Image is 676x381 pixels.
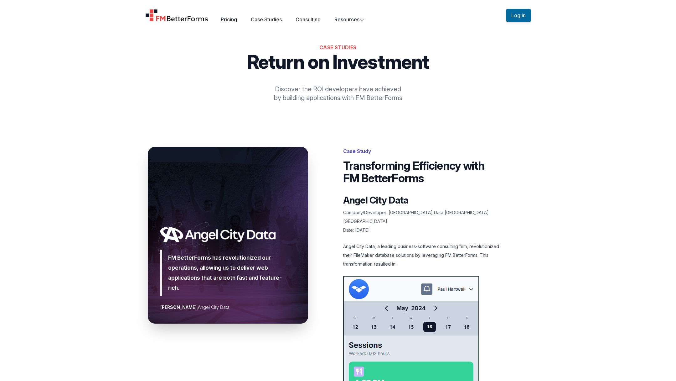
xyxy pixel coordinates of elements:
a: Pricing [221,16,237,23]
h2: Case Studies [148,44,529,51]
figcaption: Angel City Data [160,304,296,311]
h1: Transforming Efficiency with FM BetterForms [343,159,503,184]
p: Angel City Data, a leading business-software consulting firm, revolutionized their FileMaker data... [343,242,503,268]
button: Log in [506,9,531,22]
nav: Global [138,8,539,23]
a: Consulting [296,16,321,23]
p: Discover the ROI developers have achieved by building applications with FM BetterForms [248,85,428,102]
button: Resources [334,16,364,23]
p: Case Study [343,147,503,156]
h2: Angel City Data [343,194,503,206]
a: Case Studies [251,16,282,23]
strong: [PERSON_NAME], [160,304,198,310]
a: Home [145,9,209,22]
p: Return on Investment [148,52,529,71]
p: Company/Developer: [GEOGRAPHIC_DATA] Data [GEOGRAPHIC_DATA] [GEOGRAPHIC_DATA] Date: [DATE] [343,208,503,235]
p: FM BetterForms has revolutionized our operations, allowing us to deliver web applications that ar... [168,253,289,293]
